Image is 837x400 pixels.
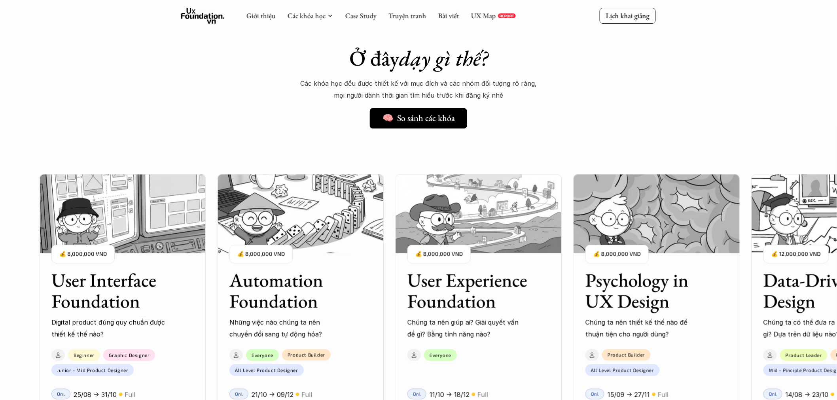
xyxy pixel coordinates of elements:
[370,108,467,129] a: 🧠 So sánh các khóa
[246,11,276,20] a: Giới thiệu
[295,392,299,398] p: 🟡
[606,11,650,20] p: Lịch khai giảng
[300,78,537,102] p: Các khóa học đều được thiết kế với mục đích và các nhóm đối tượng rõ ràng, mọi người dành thời gi...
[591,391,599,397] p: Onl
[119,392,123,398] p: 🟡
[500,13,514,18] p: REPORT
[471,11,496,20] a: UX Map
[57,367,128,373] p: Junior - Mid Product Designer
[585,270,708,312] h3: Psychology in UX Design
[438,11,459,20] a: Bài viết
[771,249,821,260] p: 💰 12,000,000 VND
[608,352,645,358] p: Product Builder
[831,392,835,398] p: 🟡
[472,392,475,398] p: 🟡
[407,270,530,312] h3: User Experience Foundation
[288,352,325,358] p: Product Builder
[237,249,285,260] p: 💰 8,000,000 VND
[769,391,777,397] p: Onl
[388,11,426,20] a: Truyện tranh
[74,352,95,358] p: Beginner
[229,270,352,312] h3: Automation Foundation
[235,367,298,373] p: All Level Product Designer
[345,11,377,20] a: Case Study
[51,270,174,312] h3: User Interface Foundation
[59,249,107,260] p: 💰 8,000,000 VND
[591,367,654,373] p: All Level Product Designer
[585,317,700,341] p: Chúng ta nên thiết kế thế nào để thuận tiện cho người dùng?
[288,11,326,20] a: Các khóa học
[786,352,822,358] p: Product Leader
[280,46,557,72] h1: Ở đây
[109,352,150,358] p: Graphic Designer
[229,317,344,341] p: Những việc nào chúng ta nên chuyển đổi sang tự động hóa?
[407,317,522,341] p: Chúng ta nên giúp ai? Giải quyết vấn đề gì? Bằng tính năng nào?
[235,391,243,397] p: Onl
[430,352,451,358] p: Everyone
[498,13,516,18] a: REPORT
[652,392,656,398] p: 🟡
[600,8,656,23] a: Lịch khai giảng
[593,249,641,260] p: 💰 8,000,000 VND
[51,317,166,341] p: Digital product đúng quy chuẩn được thiết kế thế nào?
[252,352,273,358] p: Everyone
[413,391,421,397] p: Onl
[415,249,463,260] p: 💰 8,000,000 VND
[399,45,488,72] em: dạy gì thế?
[383,113,455,124] h5: 🧠 So sánh các khóa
